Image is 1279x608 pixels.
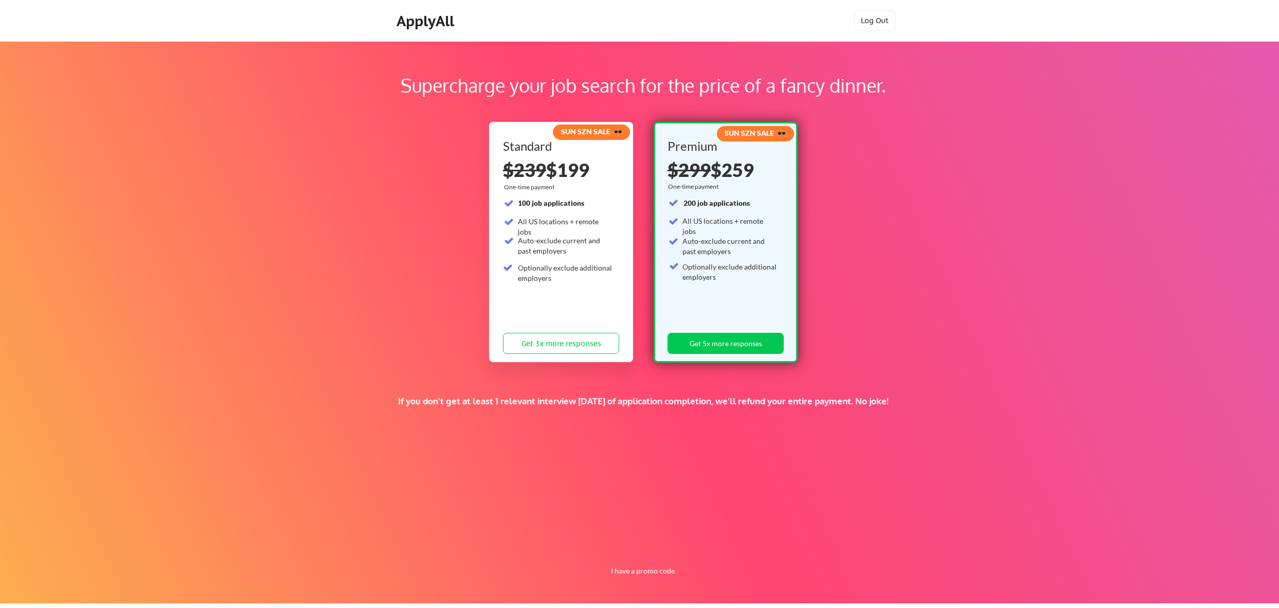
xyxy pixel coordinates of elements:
div: One-time payment [668,183,722,191]
button: Get 5x more responses [668,333,784,354]
div: $259 [668,160,781,179]
div: All US locations + remote jobs [518,217,613,237]
div: Auto-exclude current and past employers [518,236,613,256]
div: ApplyAll [397,12,457,30]
div: Supercharge your job search for the price of a fancy dinner. [66,71,1221,99]
button: Log Out [854,10,895,31]
div: Standard [503,140,616,152]
strong: 200 job applications [683,199,750,207]
div: One-time payment [504,183,557,191]
strong: SUN SZN SALE 🕶️ [561,127,622,136]
div: All US locations + remote jobs [682,216,778,236]
div: $199 [503,160,619,179]
s: $239 [503,158,546,181]
div: Optionally exclude additional employers [682,262,778,282]
div: Optionally exclude additional employers [518,263,613,283]
div: Premium [668,140,781,152]
strong: 100 job applications [518,199,584,207]
div: If you don't get at least 1 relevant interview [DATE] of application completion, we'll refund you... [178,396,1108,407]
s: $299 [668,158,711,181]
strong: SUN SZN SALE 🕶️ [725,129,786,137]
div: Auto-exclude current and past employers [682,236,778,256]
button: I have a promo code [605,565,680,577]
button: Get 3x more responses [503,333,619,354]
